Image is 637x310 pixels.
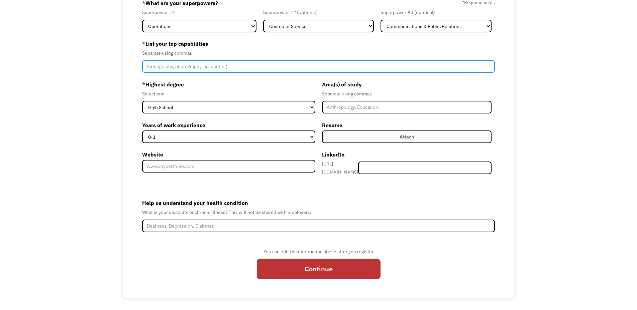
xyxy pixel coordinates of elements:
input: Anthropology, Education [322,101,492,113]
label: Area(s) of study [322,79,492,90]
div: Separate using commas [322,90,492,98]
label: Attach [322,130,492,143]
div: Superpower #3 (optional) [381,8,492,16]
input: Videography, photography, accounting [142,60,495,73]
label: Website [142,149,315,160]
div: Select one [142,90,315,98]
label: Years of work experience [142,120,315,130]
div: What is your disability or chronic illness? This will not be shared with employers. [142,208,495,216]
div: Superpower #2 (optional) [263,8,374,16]
label: Resume [322,120,492,130]
input: Continue [257,259,381,279]
input: Deafness, Depression, Diabetes [142,220,495,232]
div: Separate using commas [142,49,495,57]
label: LinkedIn [322,149,492,160]
div: [URL][DOMAIN_NAME] [322,160,358,176]
div: Superpower #1 [142,8,256,16]
label: Highest degree [142,79,315,90]
label: Help us understand your health condition [142,198,495,208]
div: You can edit the information above after you register [257,248,381,256]
div: Attach [400,133,414,141]
label: List your top capabilities [142,38,495,49]
input: www.myportfolio.com [142,160,315,173]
